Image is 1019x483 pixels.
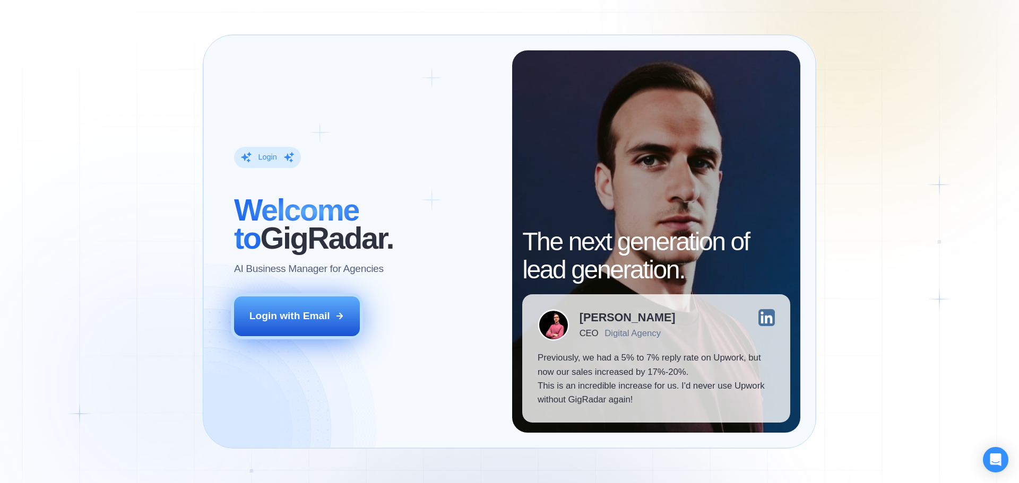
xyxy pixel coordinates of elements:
div: [PERSON_NAME] [580,312,676,323]
div: Open Intercom Messenger [983,447,1008,472]
div: Login [258,153,277,163]
span: Welcome to [234,193,359,255]
h2: The next generation of lead generation. [522,228,790,284]
button: Login with Email [234,296,360,336]
div: Login with Email [249,309,330,323]
div: Digital Agency [605,328,661,338]
p: AI Business Manager for Agencies [234,262,384,276]
h2: ‍ GigRadar. [234,196,497,252]
div: CEO [580,328,598,338]
p: Previously, we had a 5% to 7% reply rate on Upwork, but now our sales increased by 17%-20%. This ... [538,351,775,407]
